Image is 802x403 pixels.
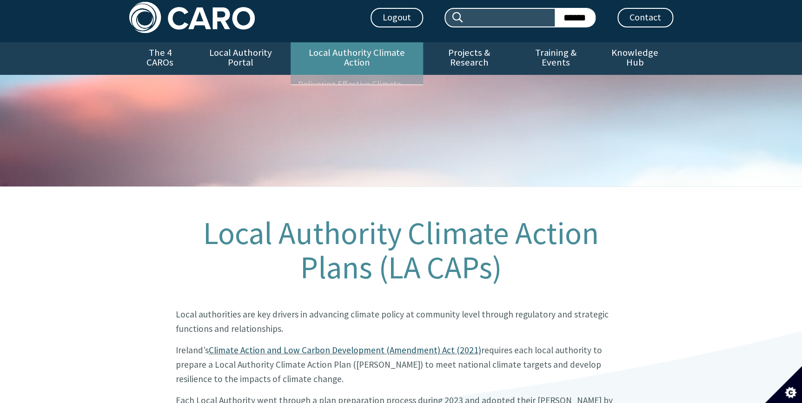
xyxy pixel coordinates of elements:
a: Logout [371,8,423,27]
a: Delivering Effective Climate Action 2030 [291,75,423,104]
a: Contact [617,8,673,27]
img: Caro logo [129,2,255,33]
big: Ireland’s requires each local authority to prepare a Local Authority Climate Action Plan ([PERSON... [175,344,602,384]
button: Set cookie preferences [765,366,802,403]
big: Local authorities are key drivers in advancing climate policy at community level through regulato... [175,309,608,334]
a: Local Authority Portal [191,42,291,75]
a: Training & Events [515,42,597,75]
a: Knowledge Hub [597,42,673,75]
a: The 4 CAROs [129,42,191,75]
a: Local Authority Climate Action [291,42,423,75]
a: Projects & Research [423,42,515,75]
a: Climate Action and Low Carbon Development (Amendment) Act (2021) [208,344,481,356]
h1: Local Authority Climate Action Plans (LA CAPs) [175,216,626,285]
